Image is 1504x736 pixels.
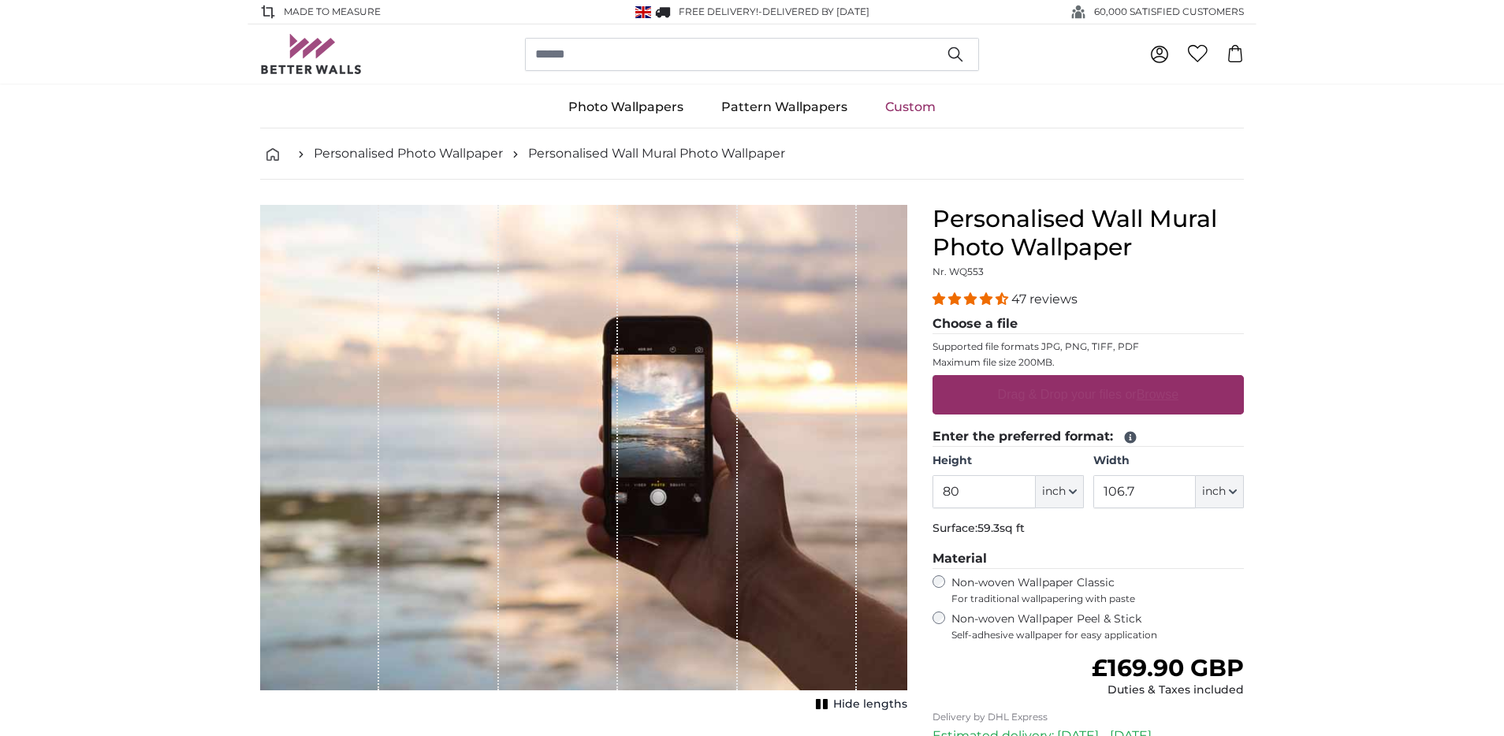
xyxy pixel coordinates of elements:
label: Width [1093,453,1244,469]
p: Delivery by DHL Express [933,711,1244,723]
legend: Enter the preferred format: [933,427,1244,447]
span: 4.38 stars [933,292,1011,307]
a: Pattern Wallpapers [702,87,866,128]
label: Non-woven Wallpaper Peel & Stick [951,611,1244,641]
span: For traditional wallpapering with paste [951,593,1244,605]
span: Delivered by [DATE] [762,6,869,17]
a: Personalised Wall Mural Photo Wallpaper [528,144,785,163]
div: Duties & Taxes included [1092,682,1244,698]
img: United Kingdom [635,6,651,18]
span: Made to Measure [284,5,381,19]
span: £169.90 GBP [1092,653,1244,682]
span: Nr. WQ553 [933,266,984,277]
a: Photo Wallpapers [549,87,702,128]
label: Non-woven Wallpaper Classic [951,575,1244,605]
h1: Personalised Wall Mural Photo Wallpaper [933,205,1244,262]
p: Supported file formats JPG, PNG, TIFF, PDF [933,340,1244,353]
legend: Choose a file [933,314,1244,334]
span: 60,000 SATISFIED CUSTOMERS [1094,5,1244,19]
span: - [758,6,869,17]
span: 59.3sq ft [977,521,1025,535]
button: Hide lengths [811,693,907,716]
nav: breadcrumbs [260,128,1244,180]
button: inch [1196,475,1244,508]
button: inch [1036,475,1084,508]
span: inch [1202,484,1226,500]
label: Height [933,453,1083,469]
span: inch [1042,484,1066,500]
span: Hide lengths [833,697,907,712]
legend: Material [933,549,1244,569]
div: 1 of 1 [260,205,907,716]
span: 47 reviews [1011,292,1078,307]
p: Surface: [933,521,1244,537]
span: FREE delivery! [679,6,758,17]
img: Betterwalls [260,34,363,74]
span: Self-adhesive wallpaper for easy application [951,629,1244,641]
a: Personalised Photo Wallpaper [314,144,503,163]
p: Maximum file size 200MB. [933,356,1244,369]
a: Custom [866,87,955,128]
